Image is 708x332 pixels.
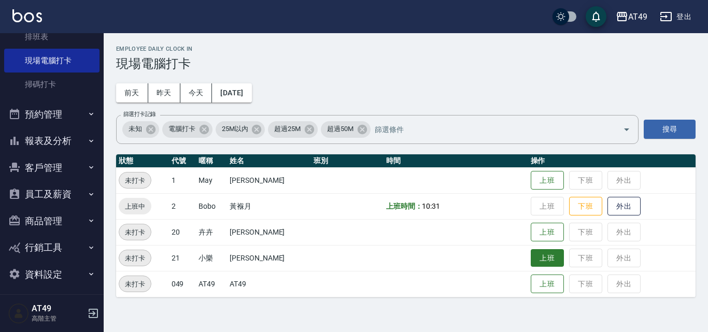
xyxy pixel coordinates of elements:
td: 1 [169,167,196,193]
td: 黃褓月 [227,193,311,219]
th: 代號 [169,154,196,168]
a: 現場電腦打卡 [4,49,100,73]
div: AT49 [628,10,647,23]
td: 20 [169,219,196,245]
span: 上班中 [119,201,151,212]
span: 10:31 [422,202,440,210]
div: 超過25M [268,121,318,138]
div: 電腦打卡 [162,121,213,138]
span: 未打卡 [119,279,151,290]
div: 超過50M [321,121,371,138]
button: 搜尋 [644,120,696,139]
button: 員工及薪資 [4,181,100,208]
button: 登出 [656,7,696,26]
button: 客戶管理 [4,154,100,181]
th: 暱稱 [196,154,227,168]
td: AT49 [227,271,311,297]
th: 操作 [528,154,696,168]
button: [DATE] [212,83,251,103]
th: 班別 [311,154,383,168]
td: 卉卉 [196,219,227,245]
td: [PERSON_NAME] [227,167,311,193]
button: 資料設定 [4,261,100,288]
img: Person [8,303,29,324]
td: AT49 [196,271,227,297]
th: 時間 [384,154,528,168]
a: 掃碼打卡 [4,73,100,96]
p: 高階主管 [32,314,84,323]
label: 篩選打卡記錄 [123,110,156,118]
button: 下班 [569,197,602,216]
td: Bobo [196,193,227,219]
button: save [586,6,606,27]
span: 未打卡 [119,227,151,238]
span: 25M以內 [216,124,254,134]
button: Open [618,121,635,138]
div: 25M以內 [216,121,265,138]
button: 外出 [607,197,641,216]
td: 049 [169,271,196,297]
button: 上班 [531,249,564,267]
h5: AT49 [32,304,84,314]
h2: Employee Daily Clock In [116,46,696,52]
td: May [196,167,227,193]
div: 未知 [122,121,159,138]
span: 超過50M [321,124,360,134]
th: 姓名 [227,154,311,168]
td: [PERSON_NAME] [227,219,311,245]
td: 2 [169,193,196,219]
td: [PERSON_NAME] [227,245,311,271]
img: Logo [12,9,42,22]
span: 電腦打卡 [162,124,202,134]
a: 排班表 [4,25,100,49]
td: 小樂 [196,245,227,271]
span: 超過25M [268,124,307,134]
span: 未打卡 [119,175,151,186]
button: 上班 [531,275,564,294]
button: 上班 [531,223,564,242]
button: 今天 [180,83,213,103]
th: 狀態 [116,154,169,168]
span: 未打卡 [119,253,151,264]
button: 商品管理 [4,208,100,235]
button: 報表及分析 [4,127,100,154]
button: 行銷工具 [4,234,100,261]
h3: 現場電腦打卡 [116,56,696,71]
input: 篩選條件 [372,120,605,138]
button: 上班 [531,171,564,190]
button: AT49 [612,6,652,27]
td: 21 [169,245,196,271]
button: 前天 [116,83,148,103]
b: 上班時間： [386,202,422,210]
span: 未知 [122,124,148,134]
button: 昨天 [148,83,180,103]
button: 預約管理 [4,101,100,128]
